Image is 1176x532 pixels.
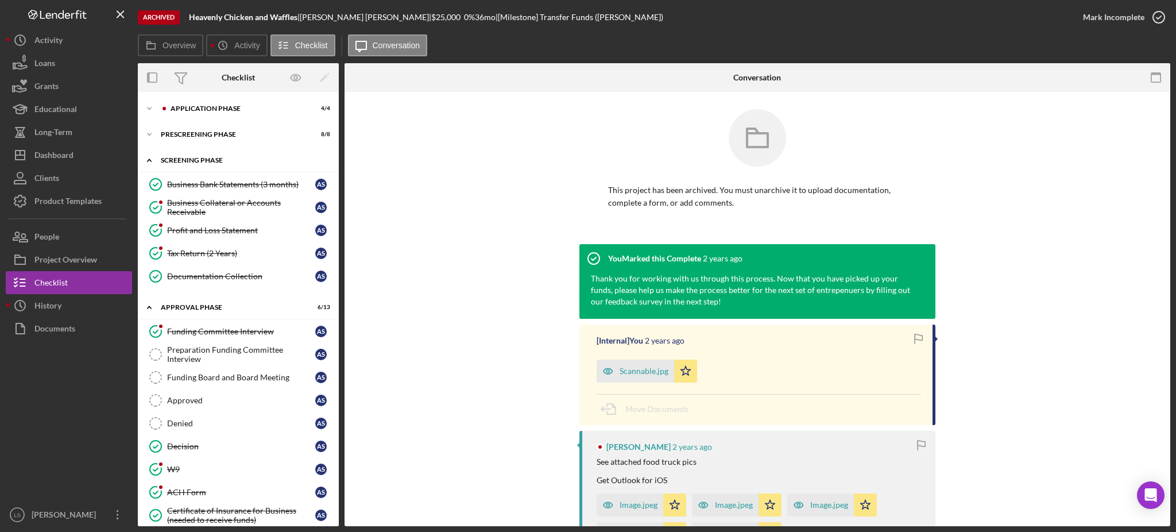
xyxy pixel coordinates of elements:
[34,121,72,147] div: Long-Term
[597,457,697,485] div: See attached food truck pics Get Outlook for iOS
[315,510,327,521] div: A S
[167,373,315,382] div: Funding Board and Board Meeting
[6,167,132,190] button: Clients
[6,503,132,526] button: LS[PERSON_NAME]
[6,52,132,75] a: Loans
[29,503,103,529] div: [PERSON_NAME]
[138,10,180,25] div: Archived
[206,34,267,56] button: Activity
[1137,481,1165,509] div: Open Intercom Messenger
[6,317,132,340] button: Documents
[144,412,333,435] a: DeniedAS
[161,304,301,311] div: Approval Phase
[608,254,701,263] div: You Marked this Complete
[6,248,132,271] button: Project Overview
[167,272,315,281] div: Documentation Collection
[34,317,75,343] div: Documents
[167,180,315,189] div: Business Bank Statements (3 months)
[464,13,475,22] div: 0 %
[144,458,333,481] a: W9AS
[34,144,73,169] div: Dashboard
[431,13,464,22] div: $25,000
[161,157,324,164] div: Screening Phase
[167,249,315,258] div: Tax Return (2 Years)
[6,75,132,98] button: Grants
[34,294,61,320] div: History
[167,198,315,217] div: Business Collateral or Accounts Receivable
[167,488,315,497] div: ACH Form
[144,265,333,288] a: Documentation CollectionAS
[144,343,333,366] a: Preparation Funding Committee InterviewAS
[6,98,132,121] a: Educational
[692,494,782,516] button: Image.jpeg
[234,41,260,50] label: Activity
[34,98,77,124] div: Educational
[315,464,327,475] div: A S
[171,105,301,112] div: Application Phase
[348,34,428,56] button: Conversation
[295,41,328,50] label: Checklist
[167,442,315,451] div: Decision
[315,487,327,498] div: A S
[144,504,333,527] a: Certificate of Insurance for Business (needed to receive funds)AS
[315,225,327,236] div: A S
[34,52,55,78] div: Loans
[315,179,327,190] div: A S
[310,105,330,112] div: 4 / 4
[475,13,496,22] div: 36 mo
[597,494,686,516] button: Image.jpeg
[608,184,907,210] p: This project has been archived. You must unarchive it to upload documentation, complete a form, o...
[6,144,132,167] button: Dashboard
[315,372,327,383] div: A S
[144,242,333,265] a: Tax Return (2 Years)AS
[672,442,712,452] time: 2023-07-18 20:12
[144,219,333,242] a: Profit and Loss StatementAS
[315,349,327,360] div: A S
[34,75,59,101] div: Grants
[620,500,657,510] div: Image.jpeg
[189,13,300,22] div: |
[34,225,59,251] div: People
[315,202,327,213] div: A S
[167,465,315,474] div: W9
[591,273,912,307] div: Thank you for working with us through this process. Now that you have picked up your funds, pleas...
[810,500,848,510] div: Image.jpeg
[310,131,330,138] div: 8 / 8
[625,404,688,414] span: Move Documents
[6,121,132,144] button: Long-Term
[34,271,68,297] div: Checklist
[496,13,663,22] div: | [Milestone] Transfer Funds ([PERSON_NAME])
[167,327,315,336] div: Funding Committee Interview
[645,336,684,345] time: 2023-07-18 20:21
[6,271,132,294] button: Checklist
[34,167,59,192] div: Clients
[300,13,431,22] div: [PERSON_NAME] [PERSON_NAME] |
[6,29,132,52] button: Activity
[597,395,700,423] button: Move Documents
[597,336,643,345] div: [Internal] You
[620,367,668,376] div: Scannable.jpg
[167,419,315,428] div: Denied
[6,225,132,248] button: People
[144,366,333,389] a: Funding Board and Board MeetingAS
[144,435,333,458] a: DecisionAS
[6,190,132,213] button: Product Templates
[6,294,132,317] button: History
[1083,6,1144,29] div: Mark Incomplete
[163,41,196,50] label: Overview
[703,254,742,263] time: 2023-07-19 20:06
[315,271,327,282] div: A S
[315,395,327,406] div: A S
[144,320,333,343] a: Funding Committee InterviewAS
[189,12,297,22] b: Heavenly Chicken and Waffles
[138,34,203,56] button: Overview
